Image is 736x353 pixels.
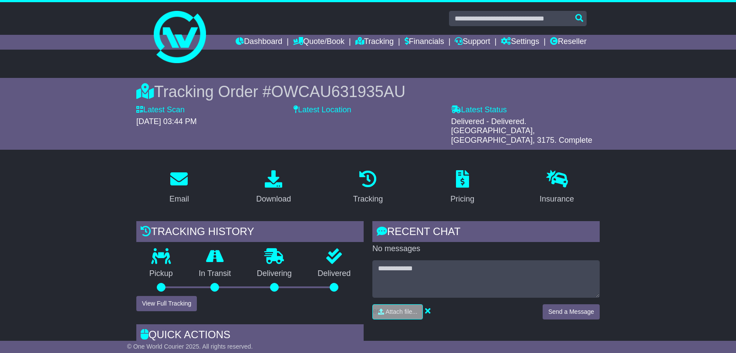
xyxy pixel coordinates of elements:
[550,35,587,50] a: Reseller
[305,269,364,279] p: Delivered
[294,105,351,115] label: Latest Location
[169,193,189,205] div: Email
[136,82,600,101] div: Tracking Order #
[445,167,480,208] a: Pricing
[534,167,580,208] a: Insurance
[127,343,253,350] span: © One World Courier 2025. All rights reserved.
[244,269,305,279] p: Delivering
[293,35,344,50] a: Quote/Book
[136,296,197,311] button: View Full Tracking
[353,193,383,205] div: Tracking
[451,105,507,115] label: Latest Status
[236,35,282,50] a: Dashboard
[450,193,474,205] div: Pricing
[501,35,539,50] a: Settings
[250,167,297,208] a: Download
[451,117,592,145] span: Delivered - Delivered. [GEOGRAPHIC_DATA], [GEOGRAPHIC_DATA], 3175. Complete
[136,269,186,279] p: Pickup
[405,35,444,50] a: Financials
[372,221,600,245] div: RECENT CHAT
[136,221,364,245] div: Tracking history
[355,35,394,50] a: Tracking
[543,304,600,319] button: Send a Message
[186,269,244,279] p: In Transit
[540,193,574,205] div: Insurance
[455,35,490,50] a: Support
[136,105,185,115] label: Latest Scan
[271,83,405,101] span: OWCAU631935AU
[136,324,364,348] div: Quick Actions
[256,193,291,205] div: Download
[348,167,388,208] a: Tracking
[372,244,600,254] p: No messages
[164,167,195,208] a: Email
[136,117,197,126] span: [DATE] 03:44 PM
